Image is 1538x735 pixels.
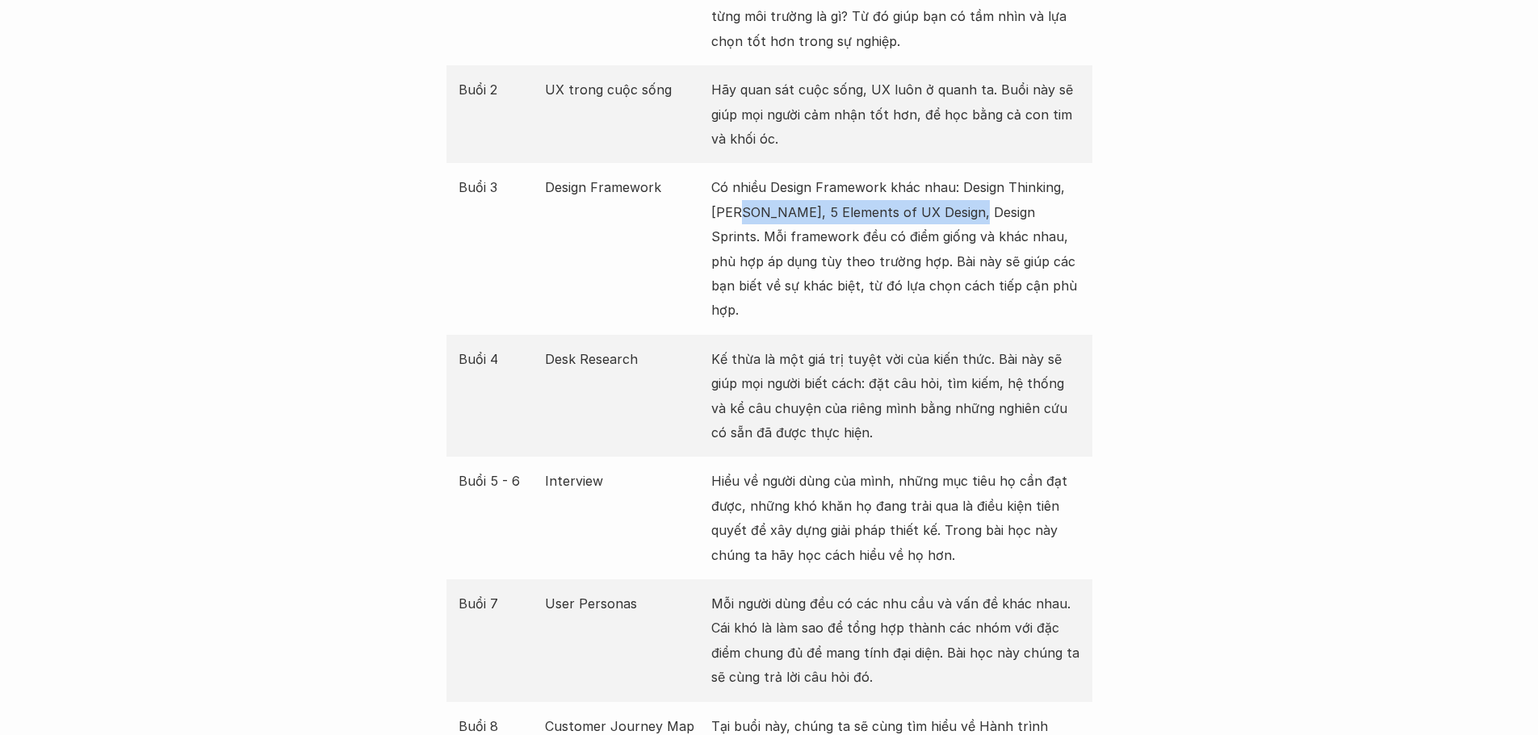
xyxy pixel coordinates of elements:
[545,175,703,199] p: Design Framework
[459,347,538,371] p: Buổi 4
[459,469,538,493] p: Buổi 5 - 6
[711,591,1080,690] p: Mỗi người dùng đều có các nhu cầu và vấn đề khác nhau. Cái khó là làm sao để tổng hợp thành các n...
[545,347,703,371] p: Desk Research
[711,175,1080,322] p: Có nhiều Design Framework khác nhau: Design Thinking, [PERSON_NAME], 5 Elements of UX Design, Des...
[545,77,703,102] p: UX trong cuộc sống
[545,591,703,616] p: User Personas
[459,591,538,616] p: Buổi 7
[711,347,1080,445] p: Kế thừa là một giá trị tuyệt vời của kiến thức. Bài này sẽ giúp mọi người biết cách: đặt câu hỏi,...
[459,175,538,199] p: Buổi 3
[711,469,1080,567] p: Hiểu về người dùng của mình, những mục tiêu họ cần đạt được, những khó khăn họ đang trải qua là đ...
[545,469,703,493] p: Interview
[711,77,1080,151] p: Hãy quan sát cuộc sống, UX luôn ở quanh ta. Buổi này sẽ giúp mọi người cảm nhận tốt hơn, để học b...
[459,77,538,102] p: Buổi 2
